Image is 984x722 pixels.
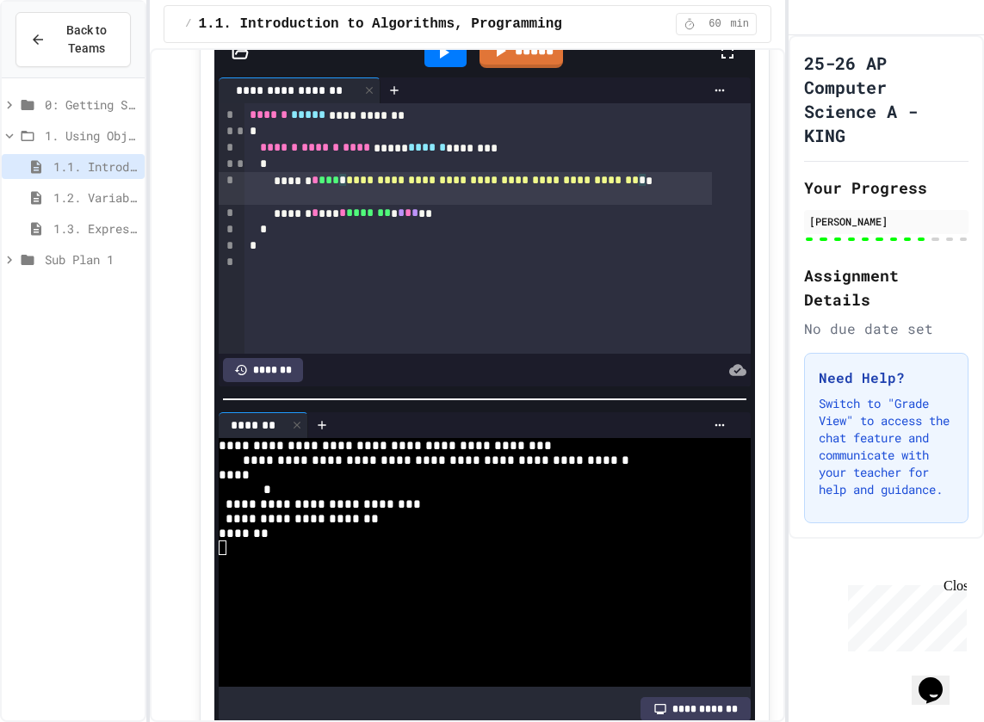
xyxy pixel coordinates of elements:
button: Back to Teams [15,12,131,67]
iframe: chat widget [912,653,967,705]
span: / [185,17,191,31]
h2: Your Progress [804,176,969,200]
span: 1.1. Introduction to Algorithms, Programming, and Compilers [198,14,686,34]
span: 1. Using Objects and Methods [45,127,138,145]
div: [PERSON_NAME] [809,213,963,229]
p: Switch to "Grade View" to access the chat feature and communicate with your teacher for help and ... [819,395,954,498]
div: Chat with us now!Close [7,7,119,109]
h1: 25-26 AP Computer Science A - KING [804,51,969,147]
span: 60 [701,17,728,31]
span: min [730,17,749,31]
span: 1.2. Variables and Data Types [53,188,138,207]
div: No due date set [804,318,969,339]
span: Back to Teams [56,22,116,58]
span: 0: Getting Started [45,96,138,114]
span: 1.3. Expressions and Output [New] [53,219,138,238]
iframe: chat widget [841,578,967,651]
span: Sub Plan 1 [45,250,138,268]
h3: Need Help? [819,367,954,388]
span: 1.1. Introduction to Algorithms, Programming, and Compilers [53,157,138,176]
h2: Assignment Details [804,263,969,312]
